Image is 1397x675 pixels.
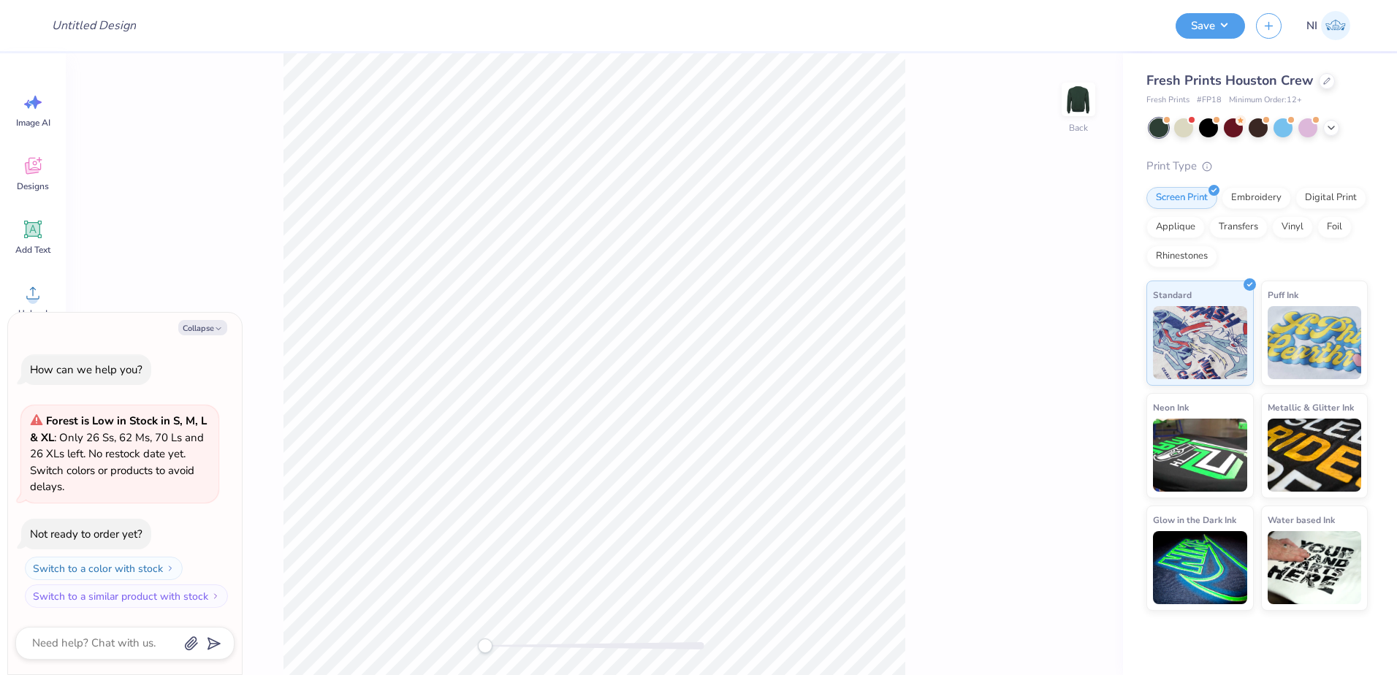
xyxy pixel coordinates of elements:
div: Screen Print [1146,187,1217,209]
button: Switch to a color with stock [25,557,183,580]
span: Upload [18,308,47,319]
span: Fresh Prints [1146,94,1189,107]
div: Print Type [1146,158,1368,175]
div: Accessibility label [478,638,492,653]
img: Glow in the Dark Ink [1153,531,1247,604]
span: NI [1306,18,1317,34]
span: Designs [17,180,49,192]
span: Neon Ink [1153,400,1189,415]
img: Neon Ink [1153,419,1247,492]
span: : Only 26 Ss, 62 Ms, 70 Ls and 26 XLs left. No restock date yet. Switch colors or products to avo... [30,413,207,494]
span: Minimum Order: 12 + [1229,94,1302,107]
div: Applique [1146,216,1205,238]
span: # FP18 [1197,94,1222,107]
div: How can we help you? [30,362,142,377]
img: Switch to a color with stock [166,564,175,573]
img: Standard [1153,306,1247,379]
span: Puff Ink [1268,287,1298,302]
div: Embroidery [1222,187,1291,209]
span: Glow in the Dark Ink [1153,512,1236,527]
div: Transfers [1209,216,1268,238]
div: Back [1069,121,1088,134]
img: Puff Ink [1268,306,1362,379]
span: Fresh Prints Houston Crew [1146,72,1313,89]
img: Water based Ink [1268,531,1362,604]
span: Metallic & Glitter Ink [1268,400,1354,415]
img: Metallic & Glitter Ink [1268,419,1362,492]
img: Nicole Isabelle Dimla [1321,11,1350,40]
button: Switch to a similar product with stock [25,584,228,608]
span: Image AI [16,117,50,129]
div: Digital Print [1295,187,1366,209]
a: NI [1300,11,1357,40]
div: Rhinestones [1146,245,1217,267]
div: Not ready to order yet? [30,527,142,541]
span: Add Text [15,244,50,256]
input: Untitled Design [40,11,148,40]
img: Switch to a similar product with stock [211,592,220,600]
div: Foil [1317,216,1352,238]
span: Water based Ink [1268,512,1335,527]
img: Back [1064,85,1093,114]
strong: Forest is Low in Stock in S, M, L & XL [30,413,207,445]
span: Standard [1153,287,1192,302]
div: Vinyl [1272,216,1313,238]
button: Save [1176,13,1245,39]
button: Collapse [178,320,227,335]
